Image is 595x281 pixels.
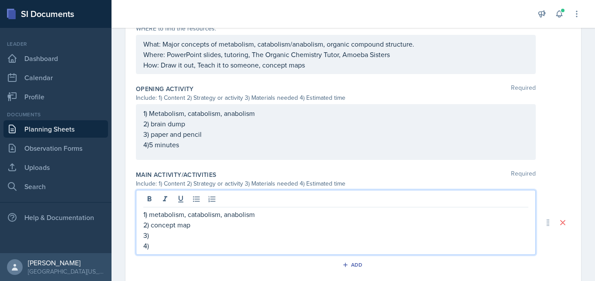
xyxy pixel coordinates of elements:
p: 2) concept map [143,220,528,230]
p: What: Major concepts of metabolism, catabolism/anabolism, organic compound structure. [143,39,528,49]
span: Required [511,85,536,93]
div: Leader [3,40,108,48]
div: [PERSON_NAME] [28,258,105,267]
a: Uploads [3,159,108,176]
a: Planning Sheets [3,120,108,138]
p: 4)5 minutes [143,139,528,150]
p: How: Draw it out, Teach it to someone, concept maps [143,60,528,70]
p: 4) [143,240,528,251]
div: Include: 1) Content 2) Strategy or activity 3) Materials needed 4) Estimated time [136,179,536,188]
span: Required [511,170,536,179]
label: Main Activity/Activities [136,170,216,179]
a: Observation Forms [3,139,108,157]
a: Profile [3,88,108,105]
a: Dashboard [3,50,108,67]
a: Calendar [3,69,108,86]
button: Add [339,258,368,271]
p: 1) Metabolism, catabolism, anabolism [143,108,528,118]
div: Help & Documentation [3,209,108,226]
p: 3) [143,230,528,240]
a: Search [3,178,108,195]
p: Where: PowerPoint slides, tutoring, The Organic Chemistry Tutor, Amoeba Sisters [143,49,528,60]
label: Opening Activity [136,85,194,93]
div: Add [344,261,363,268]
p: 1) metabolism, catabolism, anabolism [143,209,528,220]
p: 2) brain dump [143,118,528,129]
div: Include: 1) Content 2) Strategy or activity 3) Materials needed 4) Estimated time [136,93,536,102]
div: [GEOGRAPHIC_DATA][US_STATE] in [GEOGRAPHIC_DATA] [28,267,105,276]
p: 3) paper and pencil [143,129,528,139]
div: Documents [3,111,108,118]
